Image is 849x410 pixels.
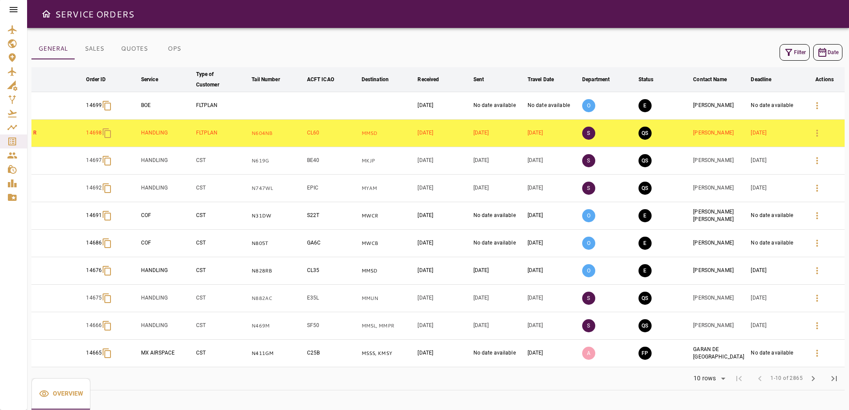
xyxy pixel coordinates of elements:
[31,38,75,59] button: GENERAL
[691,285,749,312] td: [PERSON_NAME]
[749,368,770,389] span: Previous Page
[582,74,621,85] span: Department
[31,378,90,410] div: basic tabs example
[194,285,250,312] td: CST
[582,74,610,85] div: Department
[691,257,749,285] td: [PERSON_NAME]
[808,373,818,384] span: chevron_right
[728,368,749,389] span: First Page
[418,74,450,85] span: Received
[582,237,595,250] p: O
[472,312,526,340] td: [DATE]
[472,257,526,285] td: [DATE]
[139,257,194,285] td: HANDLING
[31,38,194,59] div: basic tabs example
[418,74,439,85] div: Received
[472,92,526,120] td: No date available
[638,347,652,360] button: FINAL PREPARATION
[472,340,526,367] td: No date available
[807,260,828,281] button: Details
[305,340,360,367] td: C25B
[194,230,250,257] td: CST
[86,239,102,247] p: 14686
[252,350,303,357] p: N411GM
[86,129,102,137] p: 14698
[362,267,414,275] p: MMSD
[196,69,237,90] div: Type of Customer
[691,340,749,367] td: GARAN DE [GEOGRAPHIC_DATA]
[416,257,471,285] td: [DATE]
[691,175,749,202] td: [PERSON_NAME]
[693,74,727,85] div: Contact Name
[252,185,303,192] p: N747WL
[75,38,114,59] button: SALES
[305,202,360,230] td: S22T
[252,74,280,85] div: Tail Number
[362,240,414,247] p: MWCB
[86,294,102,302] p: 14675
[638,154,652,167] button: QUOTE SENT
[803,368,824,389] span: Next Page
[38,5,55,23] button: Open drawer
[526,340,580,367] td: [DATE]
[749,92,804,120] td: No date available
[86,74,117,85] span: Order ID
[582,264,595,277] p: O
[582,127,595,140] p: S
[416,312,471,340] td: [DATE]
[33,129,83,137] p: R
[194,340,250,367] td: CST
[194,312,250,340] td: CST
[155,38,194,59] button: OPS
[807,288,828,309] button: Details
[526,120,580,147] td: [DATE]
[416,202,471,230] td: [DATE]
[139,92,194,120] td: BOE
[638,264,652,277] button: EXECUTION
[141,74,169,85] span: Service
[139,285,194,312] td: HANDLING
[691,202,749,230] td: [PERSON_NAME] [PERSON_NAME]
[582,209,595,222] p: O
[770,374,803,383] span: 1-10 of 2865
[362,130,414,137] p: MMSD
[824,368,845,389] span: Last Page
[472,285,526,312] td: [DATE]
[751,74,783,85] span: Deadline
[472,120,526,147] td: [DATE]
[55,7,134,21] h6: SERVICE ORDERS
[638,319,652,332] button: QUOTE SENT
[749,285,804,312] td: [DATE]
[194,257,250,285] td: CST
[749,202,804,230] td: No date available
[252,157,303,165] p: N619G
[751,74,771,85] div: Deadline
[638,74,654,85] div: Status
[526,147,580,175] td: [DATE]
[526,312,580,340] td: [DATE]
[472,147,526,175] td: [DATE]
[807,95,828,116] button: Details
[691,147,749,175] td: [PERSON_NAME]
[749,147,804,175] td: [DATE]
[86,322,102,329] p: 14666
[139,230,194,257] td: COF
[305,230,360,257] td: GA6C
[638,99,652,112] button: EXECUTION
[582,319,595,332] p: S
[307,74,334,85] div: ACFT ICAO
[416,92,471,120] td: [DATE]
[807,150,828,171] button: Details
[688,372,728,385] div: 10 rows
[416,340,471,367] td: [DATE]
[638,237,652,250] button: EXECUTION
[526,230,580,257] td: [DATE]
[582,154,595,167] p: S
[362,212,414,220] p: MWCR
[638,127,652,140] button: QUOTE SENT
[638,292,652,305] button: QUOTE SENT
[305,285,360,312] td: E35L
[472,230,526,257] td: No date available
[749,257,804,285] td: [DATE]
[526,175,580,202] td: [DATE]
